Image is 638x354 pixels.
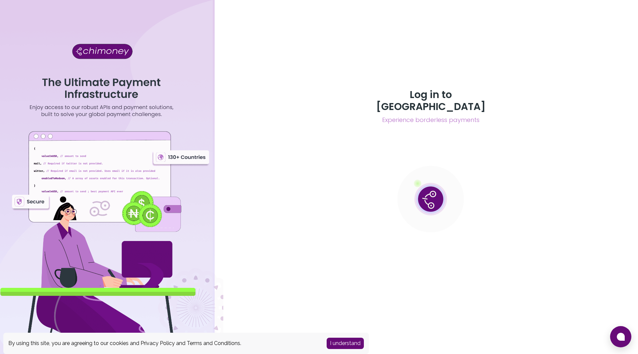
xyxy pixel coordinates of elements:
h3: Log in to [GEOGRAPHIC_DATA] [359,89,502,113]
span: Experience borderless payments [359,115,502,125]
a: Terms and Conditions [187,340,240,346]
a: Privacy Policy [141,340,175,346]
div: By using this site, you are agreeing to our cookies and and . [8,339,317,347]
button: Open chat window [610,326,631,347]
button: Accept cookies [327,338,364,349]
img: public [397,166,464,232]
